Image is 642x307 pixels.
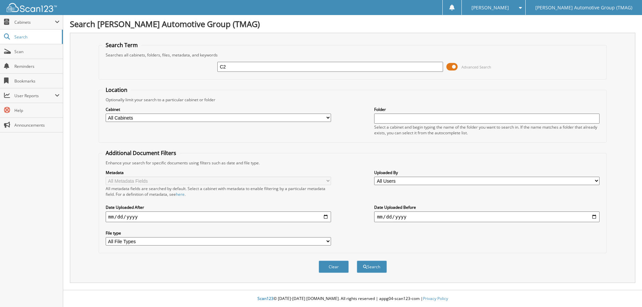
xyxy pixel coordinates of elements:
[102,149,180,157] legend: Additional Document Filters
[106,204,331,210] label: Date Uploaded After
[14,93,55,99] span: User Reports
[319,261,349,273] button: Clear
[102,97,603,103] div: Optionally limit your search to a particular cabinet or folder
[535,6,632,10] span: [PERSON_NAME] Automotive Group (TMAG)
[471,6,509,10] span: [PERSON_NAME]
[609,275,642,307] iframe: Chat Widget
[374,204,600,210] label: Date Uploaded Before
[14,122,60,128] span: Announcements
[102,41,141,49] legend: Search Term
[14,108,60,113] span: Help
[374,124,600,136] div: Select a cabinet and begin typing the name of the folder you want to search in. If the name match...
[14,34,59,40] span: Search
[63,291,642,307] div: © [DATE]-[DATE] [DOMAIN_NAME]. All rights reserved | appg04-scan123-com |
[70,18,635,29] h1: Search [PERSON_NAME] Automotive Group (TMAG)
[106,230,331,236] label: File type
[106,186,331,197] div: All metadata fields are searched by default. Select a cabinet with metadata to enable filtering b...
[7,3,57,12] img: scan123-logo-white.svg
[14,19,55,25] span: Cabinets
[176,191,185,197] a: here
[102,86,131,94] legend: Location
[461,64,491,69] span: Advanced Search
[102,160,603,166] div: Enhance your search for specific documents using filters such as date and file type.
[374,211,600,222] input: end
[106,107,331,112] label: Cabinet
[14,63,60,69] span: Reminders
[423,296,448,301] a: Privacy Policy
[374,107,600,112] label: Folder
[14,49,60,54] span: Scan
[106,211,331,222] input: start
[374,170,600,175] label: Uploaded By
[102,52,603,58] div: Searches all cabinets, folders, files, metadata, and keywords
[106,170,331,175] label: Metadata
[357,261,387,273] button: Search
[257,296,274,301] span: Scan123
[14,78,60,84] span: Bookmarks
